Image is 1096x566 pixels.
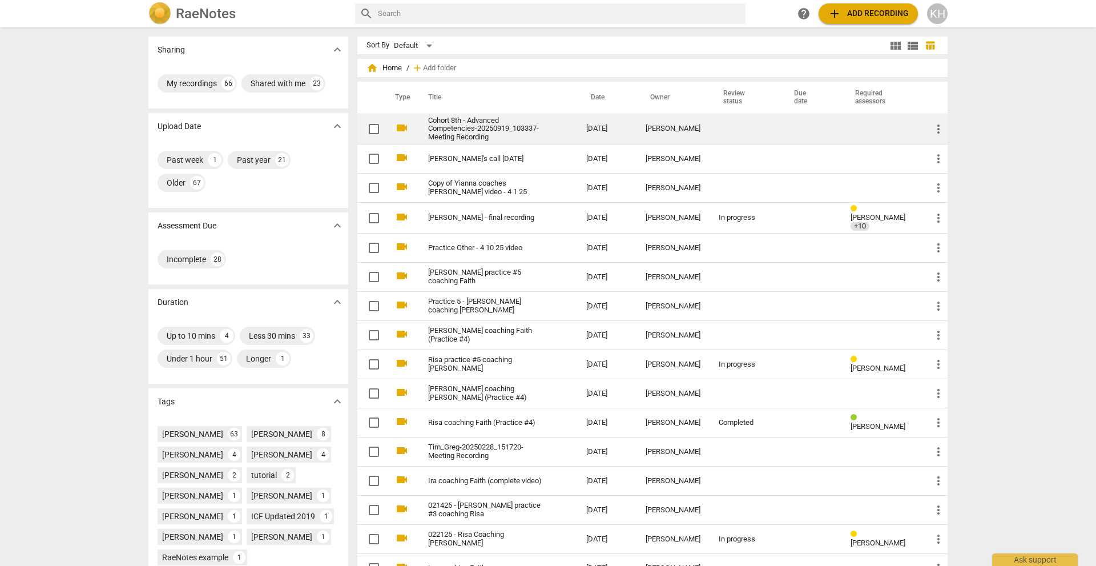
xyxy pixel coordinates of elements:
span: videocam [395,298,409,312]
span: / [406,64,409,73]
td: [DATE] [577,350,636,379]
div: 1 [233,551,245,564]
span: Review status: in progress [851,204,861,213]
div: [PERSON_NAME] [646,390,700,398]
span: Home [366,62,402,74]
a: [PERSON_NAME] coaching [PERSON_NAME] (Practice #4) [428,385,545,402]
a: LogoRaeNotes [148,2,346,25]
span: [PERSON_NAME] [851,422,905,431]
span: [PERSON_NAME] [851,213,905,222]
p: Sharing [158,44,185,56]
button: Show more [329,41,346,58]
div: [PERSON_NAME] [646,184,700,192]
div: [PERSON_NAME] [646,125,700,133]
a: Copy of Yianna coaches [PERSON_NAME] video - 4 1 25 [428,179,545,196]
button: Tile view [887,37,904,54]
span: videocam [395,415,409,428]
div: tutorial [251,469,277,481]
div: 2 [228,469,240,481]
div: 1 [228,531,240,543]
a: [PERSON_NAME]'s call [DATE] [428,155,545,163]
div: [PERSON_NAME] [646,477,700,485]
td: [DATE] [577,321,636,350]
div: 1 [320,510,332,523]
span: more_vert [932,474,945,488]
td: [DATE] [577,408,636,437]
td: [DATE] [577,203,636,234]
span: more_vert [932,387,945,400]
span: more_vert [932,181,945,195]
button: Show more [329,294,346,311]
div: 1 [317,531,329,543]
div: [PERSON_NAME] [646,302,700,311]
h2: RaeNotes [176,6,236,22]
td: [DATE] [577,292,636,321]
th: Due date [780,82,841,114]
a: 021425 - [PERSON_NAME] practice #3 coaching Risa [428,501,545,519]
a: Practice 5 - [PERSON_NAME] coaching [PERSON_NAME] [428,298,545,315]
div: Past year [237,154,271,166]
div: Shared with me [251,78,305,89]
div: 33 [300,329,313,343]
div: My recordings [167,78,217,89]
div: [PERSON_NAME] [162,511,223,522]
span: videocam [395,531,409,545]
td: [DATE] [577,114,636,144]
div: +10 [851,222,869,231]
td: [DATE] [577,525,636,554]
span: search [360,7,373,21]
div: In progress [719,360,771,369]
div: [PERSON_NAME] [162,428,223,440]
a: Tim_Greg-20250228_151720-Meeting Recording [428,443,545,460]
a: [PERSON_NAME] practice #5 coaching Faith [428,268,545,286]
div: [PERSON_NAME] [251,531,312,543]
span: more_vert [932,241,945,255]
div: In progress [719,214,771,222]
p: Duration [158,296,188,308]
div: In progress [719,535,771,544]
span: videocam [395,210,409,224]
span: videocam [395,151,409,164]
td: [DATE] [577,437,636,467]
span: view_list [906,39,920,53]
a: Practice Other - 4 10 25 video [428,244,545,252]
div: [PERSON_NAME] [162,490,223,501]
a: 022125 - Risa Coaching [PERSON_NAME] [428,531,545,548]
a: Ira coaching Faith (complete video) [428,477,545,485]
span: more_vert [932,445,945,459]
div: [PERSON_NAME] [646,506,700,515]
span: table_chart [925,40,936,51]
span: more_vert [932,152,945,166]
p: Assessment Due [158,220,216,232]
div: [PERSON_NAME] [251,428,312,440]
a: Help [793,3,814,24]
td: [DATE] [577,144,636,174]
div: [PERSON_NAME] [646,273,700,282]
div: Less 30 mins [249,330,295,342]
span: more_vert [932,358,945,371]
th: Title [414,82,577,114]
span: videocam [395,327,409,341]
div: 8 [317,428,329,440]
div: 1 [208,153,221,167]
div: Default [394,37,436,55]
div: Longer [246,353,271,364]
div: Ask support [992,553,1078,566]
div: 2 [281,469,294,481]
div: [PERSON_NAME] [251,449,312,460]
span: Review status: in progress [851,530,861,539]
div: 4 [317,448,329,461]
div: Up to 10 mins [167,330,215,342]
div: Under 1 hour [167,353,212,364]
div: ICF Updated 2019 [251,511,315,522]
div: 67 [190,176,204,190]
span: expand_more [331,43,344,57]
p: Tags [158,396,175,408]
a: Cohort 8th - Advanced Competencies-20250919_103337-Meeting Recording [428,117,545,142]
div: RaeNotes example [162,552,228,563]
a: Risa practice #5 coaching [PERSON_NAME] [428,356,545,373]
th: Type [386,82,414,114]
button: Show more [329,393,346,410]
div: 1 [228,489,240,502]
div: 51 [217,352,231,366]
